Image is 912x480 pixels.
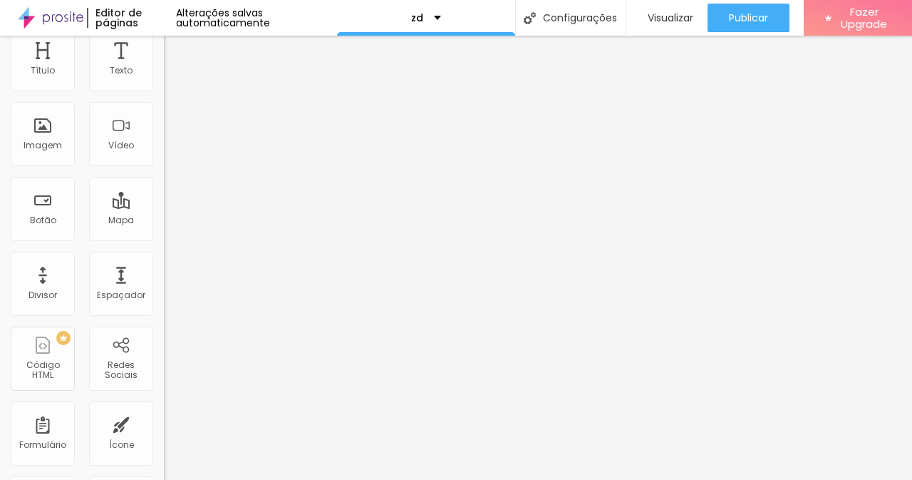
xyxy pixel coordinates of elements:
[164,36,912,480] iframe: Editor
[708,4,789,32] button: Publicar
[14,360,71,381] div: Código HTML
[524,12,536,24] img: Icone
[93,360,149,381] div: Redes Sociais
[108,141,134,150] div: Vídeo
[28,290,57,300] div: Divisor
[87,8,176,28] div: Editor de páginas
[729,12,768,24] span: Publicar
[110,66,133,76] div: Texto
[108,215,134,225] div: Mapa
[30,215,56,225] div: Botão
[19,440,66,450] div: Formulário
[97,290,145,300] div: Espaçador
[837,6,891,31] span: Fazer Upgrade
[176,8,337,28] div: Alterações salvas automaticamente
[648,12,693,24] span: Visualizar
[626,4,708,32] button: Visualizar
[109,440,134,450] div: Ícone
[24,141,62,150] div: Imagem
[411,13,423,23] p: zd
[31,66,55,76] div: Título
